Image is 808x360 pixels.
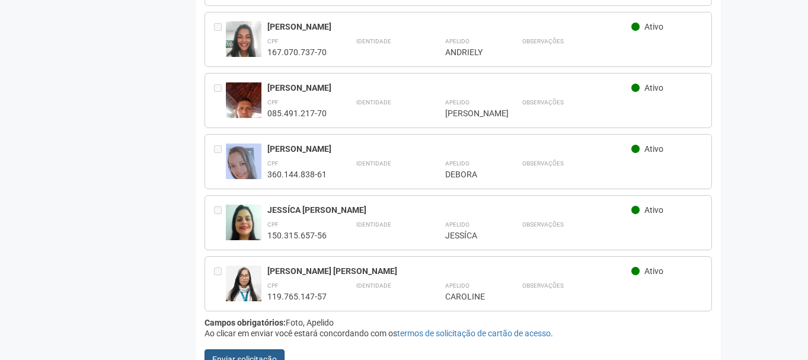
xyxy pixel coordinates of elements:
[226,21,261,71] img: user.jpg
[267,160,279,167] strong: CPF
[205,328,713,339] div: Ao clicar em enviar você estará concordando com os .
[356,99,391,106] strong: Identidade
[445,230,493,241] div: JESSÍCA
[445,99,470,106] strong: Apelido
[214,266,226,302] div: Entre em contato com a Aministração para solicitar o cancelamento ou 2a via
[226,82,261,146] img: user.jpg
[644,22,663,31] span: Ativo
[267,21,632,32] div: [PERSON_NAME]
[205,317,713,328] div: Foto, Apelido
[522,221,564,228] strong: Observações
[522,38,564,44] strong: Observações
[214,82,226,119] div: Entre em contato com a Aministração para solicitar o cancelamento ou 2a via
[267,47,327,58] div: 167.070.737-70
[356,38,391,44] strong: Identidade
[445,38,470,44] strong: Apelido
[214,21,226,58] div: Entre em contato com a Aministração para solicitar o cancelamento ou 2a via
[267,282,279,289] strong: CPF
[644,83,663,93] span: Ativo
[445,47,493,58] div: ANDRIELY
[445,282,470,289] strong: Apelido
[445,169,493,180] div: DEBORA
[445,108,493,119] div: [PERSON_NAME]
[267,108,327,119] div: 085.491.217-70
[267,82,632,93] div: [PERSON_NAME]
[356,282,391,289] strong: Identidade
[644,266,663,276] span: Ativo
[205,318,286,327] strong: Campos obrigatórios:
[226,266,261,314] img: user.jpg
[522,99,564,106] strong: Observações
[445,221,470,228] strong: Apelido
[226,205,261,274] img: user.jpg
[267,144,632,154] div: [PERSON_NAME]
[356,221,391,228] strong: Identidade
[267,205,632,215] div: JESSÍCA [PERSON_NAME]
[267,169,327,180] div: 360.144.838-61
[267,38,279,44] strong: CPF
[397,329,551,338] a: termos de solicitação de cartão de acesso
[226,144,261,207] img: user.jpg
[356,160,391,167] strong: Identidade
[267,99,279,106] strong: CPF
[214,144,226,180] div: Entre em contato com a Aministração para solicitar o cancelamento ou 2a via
[522,160,564,167] strong: Observações
[445,160,470,167] strong: Apelido
[214,205,226,241] div: Entre em contato com a Aministração para solicitar o cancelamento ou 2a via
[267,221,279,228] strong: CPF
[267,291,327,302] div: 119.765.147-57
[522,282,564,289] strong: Observações
[644,205,663,215] span: Ativo
[267,230,327,241] div: 150.315.657-56
[267,266,632,276] div: [PERSON_NAME] [PERSON_NAME]
[644,144,663,154] span: Ativo
[445,291,493,302] div: CAROLINE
